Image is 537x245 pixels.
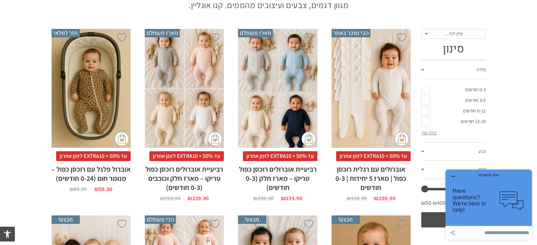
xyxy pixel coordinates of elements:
[94,185,113,193] bdi: 59.90
[421,106,486,116] a: 6-12 חודשים
[208,132,222,146] img: cat-mini-atc.png
[187,195,209,202] bdi: 239.90
[52,161,131,183] h2: אוברול פלנל עם רוכסן כפול – מנומר חום (0-24 חודשים)
[94,185,99,193] span: ₪
[421,143,486,161] a: צבע
[395,132,409,146] img: cat-mini-atc.png
[332,215,360,224] span: מבצע!
[253,195,257,202] span: ₪
[238,29,317,201] a: מארז משתלם רביעיית אוברולים רוכסן כפול טריקו - מארז חלק (0-3 חודשים) עד 50% + EXTRA10 לזמן אחרוןר...
[145,29,180,37] span: מארז משתלם
[145,29,224,201] a: מארז משתלם רביעיית אוברולים רוכסן כפול טריקו - מארז חלק וכוכבים (0-3 חודשים) עד 50% + EXTRA10 לזמ...
[56,151,131,161] span: עד 50% + EXTRA10 לזמן אחרון
[281,195,302,202] bdi: 239.90
[421,116,486,127] a: 12-18 חודשים
[332,29,411,201] a: הכי נמכר באתר אוברולים עם רגלית רוכסן כפול | מארז 5 יחידות | 0-3 חודשים עד 50% + EXTRA10 לזמן אחר...
[145,161,224,192] h2: רביעיית אוברולים רוכסן כפול טריקו – מארז חלק וכוכבים (0-3 חודשים)
[347,195,367,202] bdi: 319.90
[302,132,316,146] img: cat-mini-atc.png
[281,195,285,202] span: ₪
[332,161,411,192] h2: אוברולים עם רגלית רוכסן כפול | מארז 5 יחידות | 0-3 חודשים
[374,195,378,202] span: ₪
[70,185,87,193] bdi: 89.90
[444,30,463,37] span: מיין לפי…
[238,29,273,37] span: מארז משתלם
[115,132,129,146] img: cat-mini-atc.png
[421,42,486,56] h3: סינון
[374,195,395,202] bdi: 259.90
[243,151,317,161] span: עד 50% + EXTRA10 לזמן אחרון
[421,95,486,106] a: 3-6 חודשים
[238,161,317,192] h2: רביעיית אוברולים רוכסן כפול טריקו – מארז חלק (0-3 חודשים)
[347,195,351,202] span: ₪
[421,197,486,212] div: מחיר: —
[433,199,446,207] span: ₪400
[421,85,486,95] a: 0-3 חודשים
[336,151,411,161] span: עד 50% + EXTRA10 לזמן אחרון
[52,29,131,192] a: חזר למלאי אוברול פלנל עם רוכסן כפול - מנומר חום (0-24 חודשים) עד 50% + EXTRA10 לזמן אחרוןאוברול פ...
[238,215,266,224] span: מבצע!
[187,195,192,202] span: ₪
[160,195,164,202] span: ₪
[443,167,535,243] iframe: פותח יישומון שאפשר לשוחח בו בצ'אט עם אחד הנציגים שלנו
[421,61,486,79] a: מידה
[421,212,486,227] button: סנן
[332,29,370,37] span: הכי נמכר באתר
[421,129,436,136] a: צפה עוד
[253,195,274,202] bdi: 299.90
[52,29,80,37] span: חזר למלאי
[52,215,80,224] span: מבצע!
[421,161,486,179] a: דגם
[160,195,180,202] bdi: 299.90
[145,215,176,224] span: הכי משתלם
[421,199,433,207] span: ₪50
[70,185,74,193] span: ₪
[149,151,224,161] span: עד 50% + EXTRA10 לזמן אחרון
